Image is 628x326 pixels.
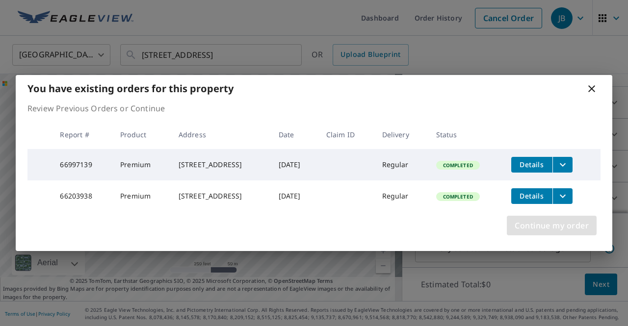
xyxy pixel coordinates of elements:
td: Regular [374,149,428,180]
b: You have existing orders for this property [27,82,234,95]
td: Premium [112,180,171,212]
button: Continue my order [507,216,597,235]
p: Review Previous Orders or Continue [27,102,601,114]
td: 66203938 [52,180,112,212]
th: Delivery [374,120,428,149]
td: [DATE] [271,149,318,180]
th: Report # [52,120,112,149]
th: Status [428,120,503,149]
span: Completed [437,162,479,169]
td: [DATE] [271,180,318,212]
td: Regular [374,180,428,212]
div: [STREET_ADDRESS] [179,191,263,201]
span: Continue my order [515,219,589,232]
th: Date [271,120,318,149]
td: 66997139 [52,149,112,180]
td: Premium [112,149,171,180]
button: detailsBtn-66997139 [511,157,552,173]
span: Details [517,191,547,201]
span: Completed [437,193,479,200]
th: Product [112,120,171,149]
button: filesDropdownBtn-66997139 [552,157,573,173]
div: [STREET_ADDRESS] [179,160,263,170]
th: Address [171,120,271,149]
th: Claim ID [318,120,374,149]
button: detailsBtn-66203938 [511,188,552,204]
button: filesDropdownBtn-66203938 [552,188,573,204]
span: Details [517,160,547,169]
